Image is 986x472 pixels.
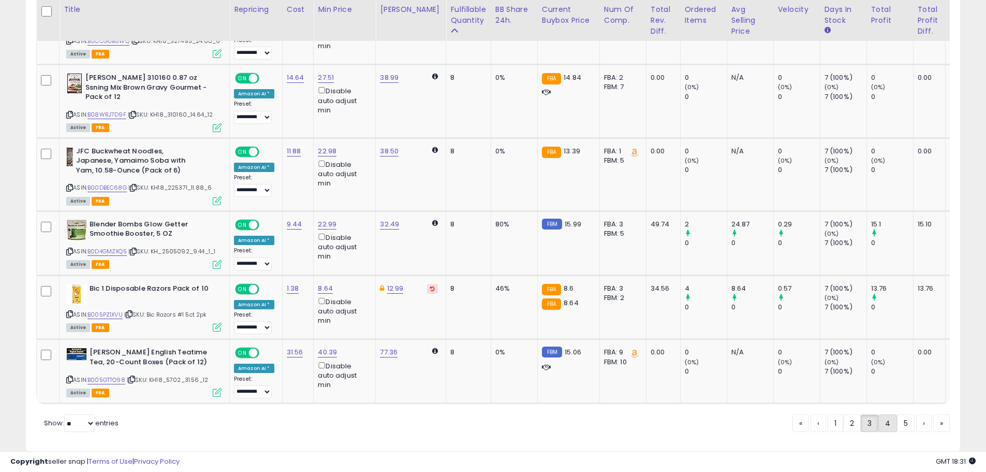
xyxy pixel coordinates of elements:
[542,73,561,84] small: FBA
[258,284,274,293] span: OFF
[778,220,820,229] div: 0.29
[604,73,638,82] div: FBA: 2
[825,147,866,156] div: 7 (100%)
[604,348,638,357] div: FBA: 9
[564,298,579,308] span: 8.64
[66,147,73,167] img: 41e2A1pRZoL._SL40_.jpg
[565,347,581,357] span: 15.06
[66,197,90,206] span: All listings currently available for purchase on Amazon
[799,418,802,428] span: «
[66,147,222,204] div: ASIN:
[778,358,792,366] small: (0%)
[778,303,820,312] div: 0
[387,283,404,294] a: 12.99
[778,367,820,376] div: 0
[542,147,561,158] small: FBA
[897,414,915,432] a: 5
[778,4,816,15] div: Velocity
[66,323,90,332] span: All listings currently available for purchase on Amazon
[236,74,249,83] span: ON
[318,146,336,156] a: 22.98
[234,174,274,197] div: Preset:
[817,418,819,428] span: ‹
[318,85,367,115] div: Disable auto adjust min
[604,156,638,165] div: FBM: 5
[778,73,820,82] div: 0
[685,348,727,357] div: 0
[871,348,913,357] div: 0
[731,238,773,248] div: 0
[825,238,866,248] div: 7 (100%)
[380,4,442,15] div: [PERSON_NAME]
[287,283,299,294] a: 1.38
[871,73,913,82] div: 0
[318,159,367,189] div: Disable auto adjust min
[495,220,529,229] div: 80%
[234,236,274,245] div: Amazon AI *
[287,73,304,83] a: 14.64
[318,219,336,230] a: 22.99
[87,183,127,192] a: B00DBEC68G
[495,147,529,156] div: 0%
[87,37,129,46] a: B0CCG6B8WQ
[923,418,925,428] span: ›
[871,284,913,293] div: 13.76
[92,260,109,269] span: FBA
[287,146,301,156] a: 11.88
[87,110,126,119] a: B08WRJ7D9F
[918,4,941,37] div: Total Profit Diff.
[450,4,486,26] div: Fulfillable Quantity
[731,303,773,312] div: 0
[258,220,274,229] span: OFF
[44,418,119,428] span: Show: entries
[89,456,133,466] a: Terms of Use
[131,37,220,45] span: | SKU: KH18_327493_24.00_6
[843,414,861,432] a: 2
[731,147,766,156] div: N/A
[450,284,482,293] div: 8
[871,220,913,229] div: 15.1
[234,376,274,399] div: Preset:
[450,348,482,357] div: 8
[236,284,249,293] span: ON
[685,92,727,102] div: 0
[234,89,274,98] div: Amazon AI *
[380,347,398,357] a: 77.36
[92,123,109,132] span: FBA
[936,456,976,466] span: 2025-09-9 18:31 GMT
[825,83,839,91] small: (0%)
[87,376,125,384] a: B005GTTO98
[564,146,580,156] span: 13.39
[825,358,839,366] small: (0%)
[825,73,866,82] div: 7 (100%)
[604,284,638,293] div: FBA: 3
[825,165,866,175] div: 7 (100%)
[287,347,303,357] a: 31.56
[825,367,866,376] div: 7 (100%)
[778,156,792,165] small: (0%)
[134,456,180,466] a: Privacy Policy
[564,283,573,293] span: 8.6
[66,50,90,59] span: All listings currently available for purchase on Amazon
[825,92,866,102] div: 7 (100%)
[685,238,727,248] div: 0
[495,284,529,293] div: 46%
[604,4,642,26] div: Num of Comp.
[318,347,337,357] a: 40.39
[871,147,913,156] div: 0
[234,163,274,172] div: Amazon AI *
[731,348,766,357] div: N/A
[66,348,87,361] img: 418laujFA7L._SL40_.jpg
[825,156,839,165] small: (0%)
[825,348,866,357] div: 7 (100%)
[234,311,274,335] div: Preset:
[92,50,109,59] span: FBA
[10,456,48,466] strong: Copyright
[318,283,333,294] a: 8.64
[685,284,727,293] div: 4
[825,284,866,293] div: 7 (100%)
[871,165,913,175] div: 0
[234,4,278,15] div: Repricing
[76,147,202,178] b: JFC Buckwheat Noodles, Japanese, Yamaimo Soba with Yam, 10.58-Ounce (Pack of 6)
[940,418,943,428] span: »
